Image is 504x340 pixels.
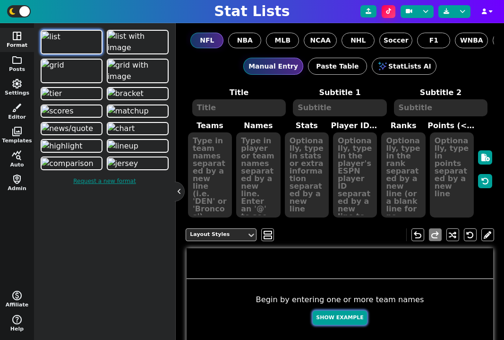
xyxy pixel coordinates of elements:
[11,290,23,301] span: monetization_on
[186,120,234,131] label: Teams
[42,123,93,134] img: news/quote
[42,60,64,71] img: grid
[379,120,427,131] label: Ranks
[108,31,168,53] img: list with image
[108,88,144,99] img: bracket
[108,123,135,134] img: chart
[42,88,62,99] img: tier
[234,120,282,131] label: Names
[11,102,23,113] span: brush
[310,35,331,45] span: NCAA
[11,54,23,66] span: folder
[11,314,23,325] span: help
[108,60,168,82] img: grid with image
[390,87,491,98] label: Subtitle 2
[42,140,82,152] img: highlight
[331,120,379,131] label: Player ID/Image URL
[384,35,409,45] span: Soccer
[313,311,367,325] button: Show Example
[11,78,23,89] span: settings
[42,31,60,43] img: list
[308,58,367,75] button: Paste Table
[282,120,331,131] label: Stats
[429,228,442,241] button: redo
[11,30,23,42] span: space_dashboard
[429,35,438,45] span: F1
[412,229,423,241] span: undo
[190,231,243,239] div: Layout Styles
[42,158,93,169] img: comparison
[108,140,138,152] img: lineup
[275,35,291,45] span: MLB
[237,35,253,45] span: NBA
[350,35,366,45] span: NHL
[214,3,290,20] h1: Stat Lists
[187,294,493,330] div: Begin by entering one or more team names
[243,58,303,75] button: Manual Entry
[11,150,23,161] span: query_stats
[427,120,476,131] label: Points (< 8 teams)
[460,35,483,45] span: WNBA
[11,174,23,185] span: shield_person
[11,126,23,137] span: photo_library
[372,58,436,75] button: StatLists AI
[42,105,73,117] img: scores
[188,87,289,98] label: Title
[290,87,390,98] label: Subtitle 1
[200,35,214,45] span: NFL
[411,228,424,241] button: undo
[108,158,138,169] img: jersey
[429,229,441,241] span: redo
[39,172,171,190] a: Request a new format
[108,105,149,117] img: matchup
